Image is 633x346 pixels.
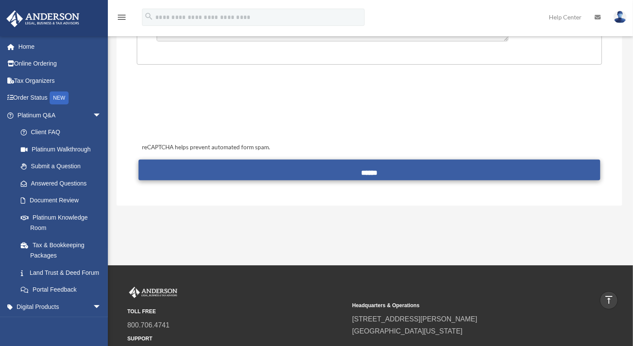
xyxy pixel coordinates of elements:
a: Platinum Walkthrough [12,141,114,158]
a: Submit a Question [12,158,110,175]
a: Client FAQ [12,124,114,141]
img: Anderson Advisors Platinum Portal [4,10,82,27]
a: menu [117,15,127,22]
small: SUPPORT [127,334,346,343]
a: Online Ordering [6,55,114,72]
img: User Pic [614,11,627,23]
a: Platinum Q&Aarrow_drop_down [6,107,114,124]
a: Document Review [12,192,114,209]
span: arrow_drop_down [93,298,110,316]
span: arrow_drop_down [93,315,110,333]
a: Portal Feedback [12,281,114,299]
a: Tax Organizers [6,72,114,89]
a: 800.706.4741 [127,321,170,329]
iframe: reCAPTCHA [139,91,271,125]
a: Order StatusNEW [6,89,114,107]
a: vertical_align_top [600,291,618,309]
a: Platinum Knowledge Room [12,209,114,236]
a: My Entitiesarrow_drop_down [6,315,114,333]
small: TOLL FREE [127,307,346,316]
a: Digital Productsarrow_drop_down [6,298,114,315]
i: menu [117,12,127,22]
a: Answered Questions [12,175,114,192]
div: NEW [50,91,69,104]
span: arrow_drop_down [93,107,110,124]
a: Land Trust & Deed Forum [12,264,114,281]
img: Anderson Advisors Platinum Portal [127,287,179,298]
i: search [144,12,154,21]
i: vertical_align_top [604,295,614,305]
a: [STREET_ADDRESS][PERSON_NAME] [352,315,477,323]
div: reCAPTCHA helps prevent automated form spam. [139,142,600,153]
small: Headquarters & Operations [352,301,571,310]
a: Tax & Bookkeeping Packages [12,236,114,264]
a: Home [6,38,114,55]
a: [GEOGRAPHIC_DATA][US_STATE] [352,327,463,335]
